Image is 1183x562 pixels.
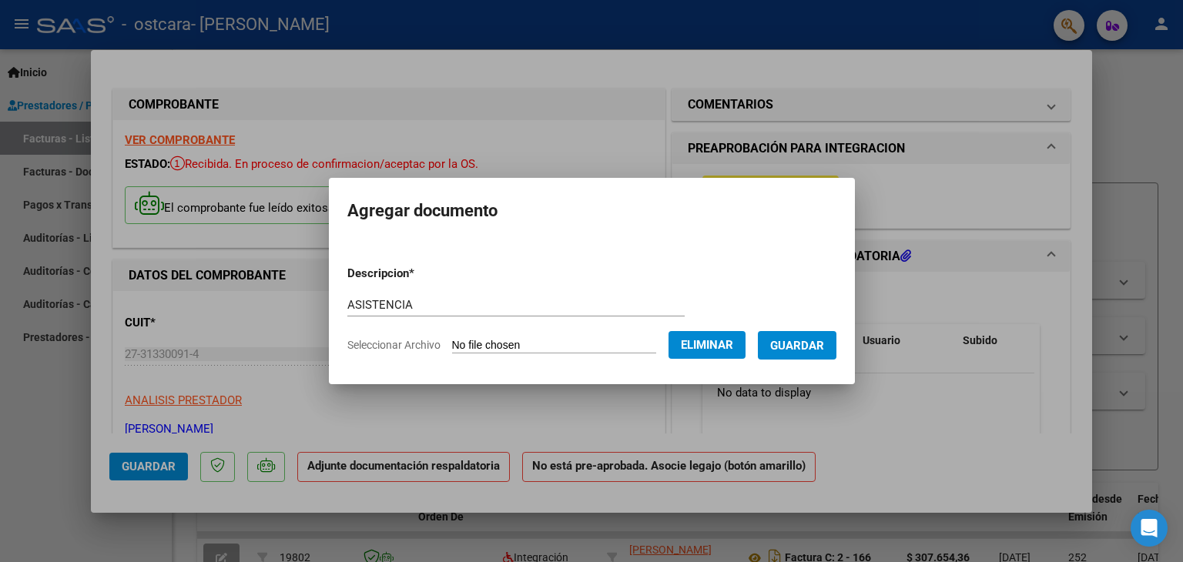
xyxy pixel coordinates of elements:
[1131,510,1168,547] div: Open Intercom Messenger
[758,331,836,360] button: Guardar
[770,339,824,353] span: Guardar
[347,196,836,226] h2: Agregar documento
[669,331,746,359] button: Eliminar
[681,338,733,352] span: Eliminar
[347,339,441,351] span: Seleccionar Archivo
[347,265,494,283] p: Descripcion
